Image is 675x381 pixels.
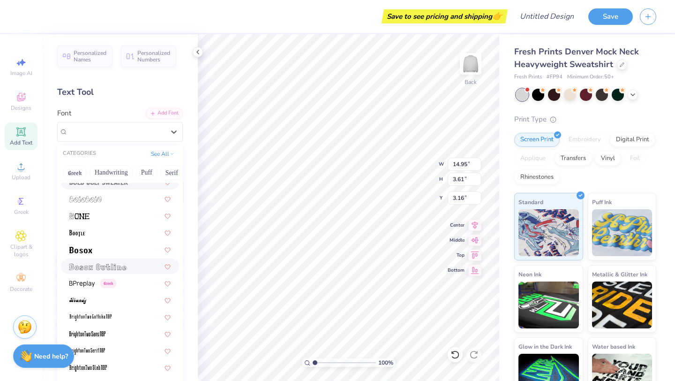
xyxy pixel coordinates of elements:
[514,73,542,81] span: Fresh Prints
[69,281,95,287] img: BPreplay
[69,247,92,253] img: Bosox
[592,269,647,279] span: Metallic & Glitter Ink
[5,243,37,258] span: Clipart & logos
[10,285,32,293] span: Decorate
[518,269,541,279] span: Neon Ink
[567,73,614,81] span: Minimum Order: 50 +
[448,237,465,244] span: Middle
[57,86,183,99] div: Text Tool
[461,54,480,73] img: Back
[492,10,502,22] span: 👉
[137,50,171,63] span: Personalized Numbers
[514,46,639,70] span: Fresh Prints Denver Mock Neck Heavyweight Sweatshirt
[10,139,32,146] span: Add Text
[514,152,552,166] div: Applique
[136,165,157,180] button: Puff
[592,209,652,256] img: Puff Ink
[610,133,655,147] div: Digital Print
[69,314,112,321] img: BrightonTwo Gothika NBP
[514,133,560,147] div: Screen Print
[547,73,562,81] span: # FP94
[555,152,592,166] div: Transfers
[57,108,71,119] label: Font
[518,197,543,207] span: Standard
[595,152,621,166] div: Vinyl
[378,358,393,367] span: 100 %
[69,297,87,304] img: Brandy
[514,170,560,184] div: Rhinestones
[69,179,128,186] img: Bold Ugly Sweater
[448,267,465,274] span: Bottom
[512,7,581,26] input: Untitled Design
[448,222,465,229] span: Center
[592,342,635,351] span: Water based Ink
[34,352,68,361] strong: Need help?
[69,196,102,203] img: bolobolu
[562,133,607,147] div: Embroidery
[69,213,90,220] img: Bone
[10,69,32,77] span: Image AI
[518,342,572,351] span: Glow in the Dark Ink
[69,331,105,338] img: BrightonTwo Sans NBP
[148,149,177,159] button: See All
[624,152,646,166] div: Foil
[100,279,116,288] span: Greek
[63,165,87,180] button: Greek
[90,165,133,180] button: Handwriting
[160,165,183,180] button: Serif
[14,208,29,216] span: Greek
[384,9,505,23] div: Save to see pricing and shipping
[69,365,107,372] img: BrightonTwo Slab NBP
[465,78,477,86] div: Back
[69,230,85,236] img: BOOTLE
[518,209,579,256] img: Standard
[69,348,105,355] img: BrightonTwo Serif NBP
[69,264,126,270] img: Bosox Outline
[588,8,633,25] button: Save
[63,150,96,158] div: CATEGORIES
[448,252,465,259] span: Top
[592,197,612,207] span: Puff Ink
[146,108,183,119] div: Add Font
[514,114,656,125] div: Print Type
[592,282,652,328] img: Metallic & Glitter Ink
[74,50,107,63] span: Personalized Names
[12,174,30,181] span: Upload
[518,282,579,328] img: Neon Ink
[11,104,31,112] span: Designs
